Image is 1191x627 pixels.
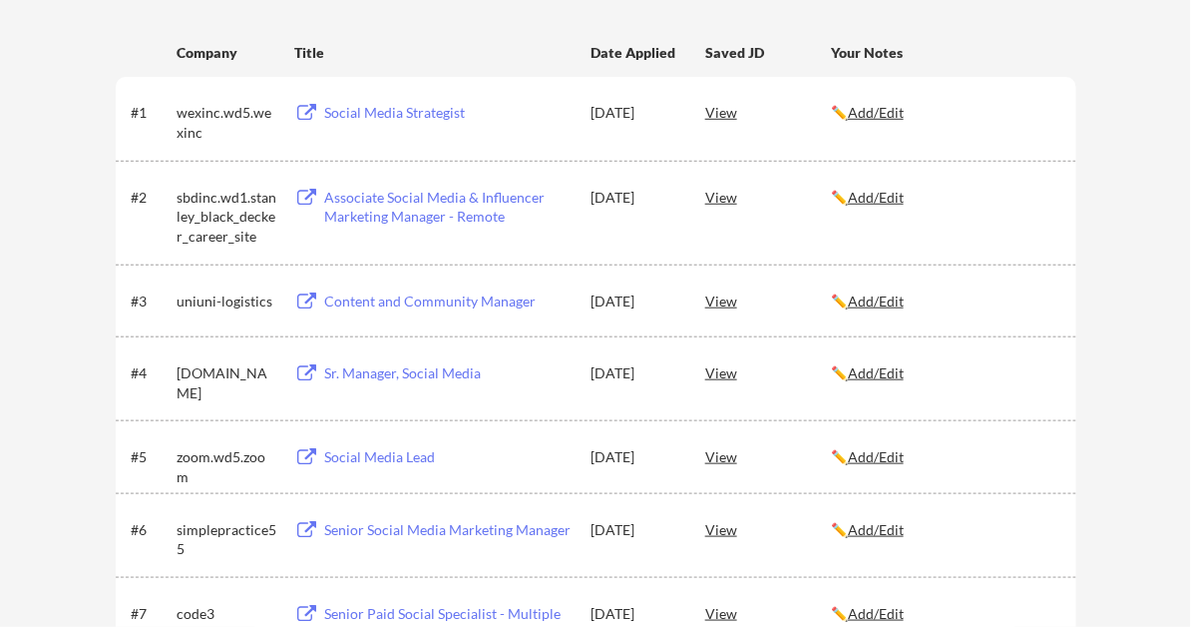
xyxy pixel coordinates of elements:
div: [DATE] [591,103,678,123]
div: #4 [131,363,170,383]
div: code3 [177,604,276,624]
div: #1 [131,103,170,123]
div: #2 [131,188,170,208]
div: View [705,179,831,215]
div: #7 [131,604,170,624]
div: [DOMAIN_NAME] [177,363,276,402]
div: Date Applied [591,43,678,63]
div: sbdinc.wd1.stanley_black_decker_career_site [177,188,276,247]
u: Add/Edit [848,293,904,310]
div: Senior Social Media Marketing Manager [324,520,572,540]
div: ✏️ [831,292,1058,312]
div: ✏️ [831,520,1058,540]
div: Content and Community Manager [324,292,572,312]
div: [DATE] [591,363,678,383]
div: uniuni-logistics [177,292,276,312]
div: Company [177,43,276,63]
u: Add/Edit [848,448,904,465]
div: Your Notes [831,43,1058,63]
u: Add/Edit [848,364,904,381]
div: View [705,94,831,130]
div: [DATE] [591,188,678,208]
div: #3 [131,292,170,312]
div: View [705,283,831,318]
div: ✏️ [831,188,1058,208]
div: Social Media Strategist [324,103,572,123]
u: Add/Edit [848,104,904,121]
div: [DATE] [591,604,678,624]
div: [DATE] [591,447,678,467]
div: ✏️ [831,447,1058,467]
div: Associate Social Media & Influencer Marketing Manager - Remote [324,188,572,227]
div: ✏️ [831,103,1058,123]
div: simplepractice55 [177,520,276,559]
div: Title [294,43,572,63]
div: View [705,511,831,547]
div: ✏️ [831,363,1058,383]
div: [DATE] [591,520,678,540]
div: ✏️ [831,604,1058,624]
div: zoom.wd5.zoom [177,447,276,486]
u: Add/Edit [848,521,904,538]
u: Add/Edit [848,605,904,622]
div: View [705,354,831,390]
div: #6 [131,520,170,540]
div: Saved JD [705,34,831,70]
div: Sr. Manager, Social Media [324,363,572,383]
div: [DATE] [591,292,678,312]
div: wexinc.wd5.wexinc [177,103,276,142]
div: View [705,438,831,474]
u: Add/Edit [848,189,904,206]
div: #5 [131,447,170,467]
div: Social Media Lead [324,447,572,467]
